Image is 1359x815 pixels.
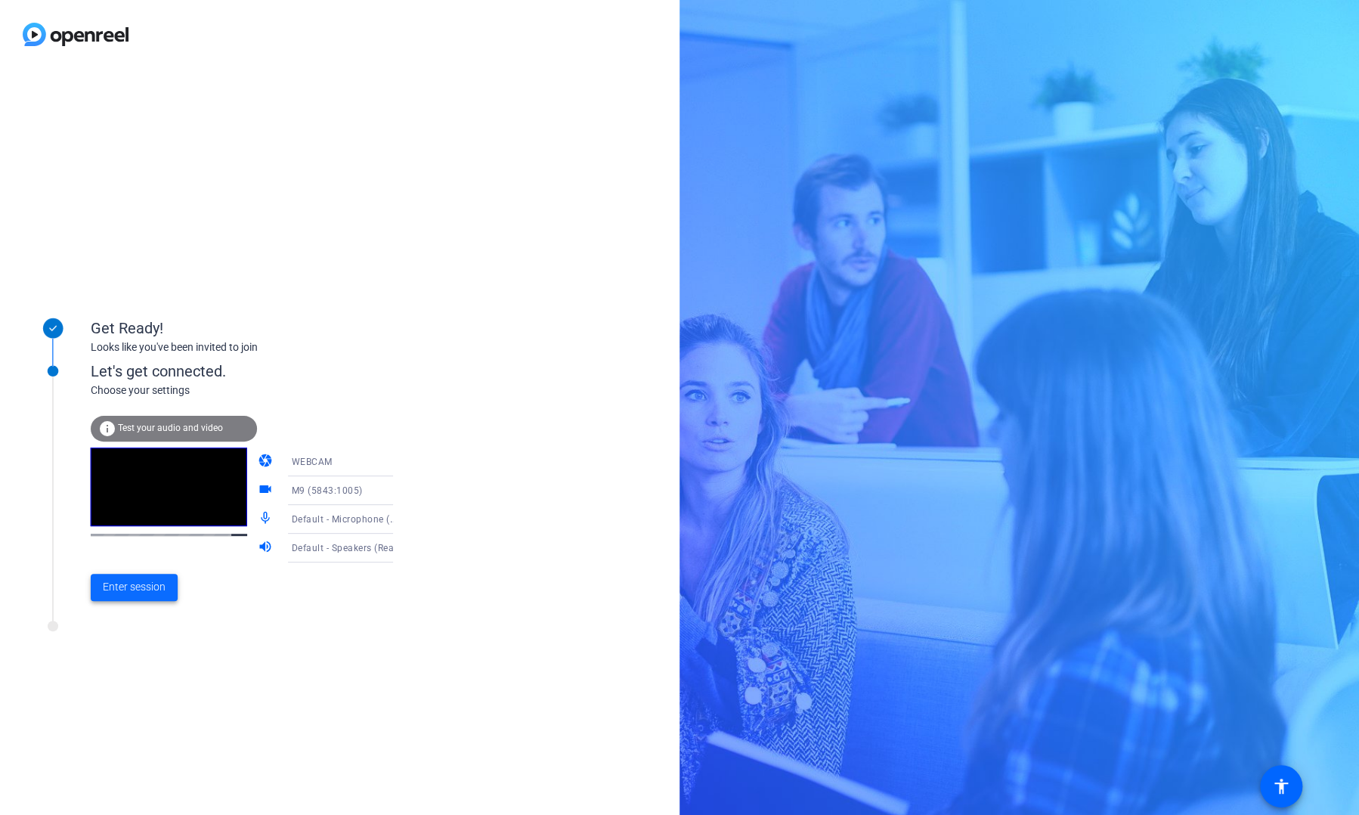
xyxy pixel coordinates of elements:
div: Get Ready! [91,317,393,339]
div: Looks like you've been invited to join [91,339,393,355]
mat-icon: videocam [257,482,275,500]
button: Enter session [91,574,178,601]
span: WEBCAM [291,457,332,467]
span: Default - Microphone (M9) (5843:1005) [291,513,464,525]
mat-icon: accessibility [1272,777,1290,795]
div: Let's get connected. [91,360,424,383]
span: Enter session [103,579,166,595]
mat-icon: volume_up [257,539,275,557]
mat-icon: mic_none [257,510,275,528]
mat-icon: info [98,420,116,438]
span: M9 (5843:1005) [291,485,362,496]
span: Default - Speakers (Realtek High Definition Audio(SST)) [291,541,535,553]
mat-icon: camera [257,453,275,471]
span: Test your audio and video [118,423,223,433]
div: Choose your settings [91,383,424,398]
